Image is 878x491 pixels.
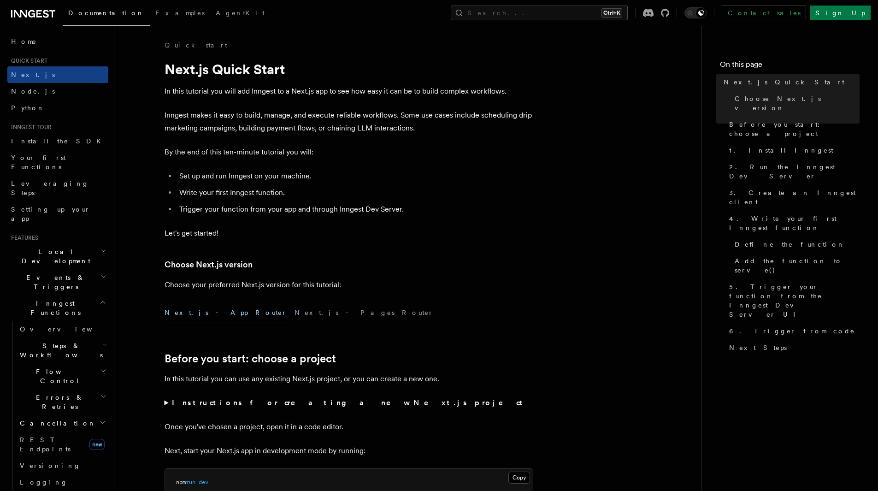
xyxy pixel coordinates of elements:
a: Versioning [16,457,108,474]
button: Events & Triggers [7,269,108,295]
span: 3. Create an Inngest client [729,188,860,207]
a: Your first Functions [7,149,108,175]
span: 2. Run the Inngest Dev Server [729,162,860,181]
h1: Next.js Quick Start [165,61,533,77]
span: Leveraging Steps [11,180,89,196]
button: Copy [508,472,530,484]
span: Inngest Functions [7,299,100,317]
span: REST Endpoints [20,436,71,453]
a: 3. Create an Inngest client [725,184,860,210]
span: Next Steps [729,343,787,352]
p: Inngest makes it easy to build, manage, and execute reliable workflows. Some use cases include sc... [165,109,533,135]
p: Choose your preferred Next.js version for this tutorial: [165,278,533,291]
p: In this tutorial you can use any existing Next.js project, or you can create a new one. [165,373,533,385]
a: Quick start [165,41,227,50]
span: Setting up your app [11,206,90,222]
span: Choose Next.js version [735,94,860,112]
span: dev [199,479,208,485]
button: Inngest Functions [7,295,108,321]
span: Next.js [11,71,55,78]
span: Cancellation [16,419,96,428]
li: Write your first Inngest function. [177,186,533,199]
a: Define the function [731,236,860,253]
span: Logging [20,479,68,486]
button: Next.js - App Router [165,302,287,323]
a: 4. Write your first Inngest function [725,210,860,236]
span: Events & Triggers [7,273,100,291]
a: Sign Up [810,6,871,20]
span: Local Development [7,247,100,266]
h4: On this page [720,59,860,74]
a: Choose Next.js version [731,90,860,116]
button: Flow Control [16,363,108,389]
span: Documentation [68,9,144,17]
a: Leveraging Steps [7,175,108,201]
a: AgentKit [210,3,270,25]
a: Next Steps [725,339,860,356]
p: By the end of this ten-minute tutorial you will: [165,146,533,159]
span: 4. Write your first Inngest function [729,214,860,232]
a: Home [7,33,108,50]
button: Errors & Retries [16,389,108,415]
span: run [186,479,195,485]
a: Next.js Quick Start [720,74,860,90]
p: In this tutorial you will add Inngest to a Next.js app to see how easy it can be to build complex... [165,85,533,98]
a: Next.js [7,66,108,83]
span: Quick start [7,57,47,65]
span: Home [11,37,37,46]
a: 2. Run the Inngest Dev Server [725,159,860,184]
button: Search...Ctrl+K [451,6,628,20]
span: Overview [20,325,115,333]
button: Steps & Workflows [16,337,108,363]
span: Next.js Quick Start [724,77,844,87]
span: Features [7,234,38,242]
li: Trigger your function from your app and through Inngest Dev Server. [177,203,533,216]
span: Steps & Workflows [16,341,103,360]
a: Python [7,100,108,116]
button: Local Development [7,243,108,269]
span: Inngest tour [7,124,52,131]
span: 5. Trigger your function from the Inngest Dev Server UI [729,282,860,319]
span: Examples [155,9,205,17]
a: Install the SDK [7,133,108,149]
span: Your first Functions [11,154,66,171]
span: Python [11,104,45,112]
span: Define the function [735,240,845,249]
a: Add the function to serve() [731,253,860,278]
button: Cancellation [16,415,108,432]
span: Add the function to serve() [735,256,860,275]
span: Versioning [20,462,81,469]
a: Logging [16,474,108,491]
span: AgentKit [216,9,265,17]
a: Examples [150,3,210,25]
a: Node.js [7,83,108,100]
li: Set up and run Inngest on your machine. [177,170,533,183]
span: Before you start: choose a project [729,120,860,138]
a: REST Endpointsnew [16,432,108,457]
a: 1. Install Inngest [725,142,860,159]
span: Install the SDK [11,137,106,145]
span: 6. Trigger from code [729,326,855,336]
strong: Instructions for creating a new Next.js project [172,398,526,407]
span: Flow Control [16,367,100,385]
p: Let's get started! [165,227,533,240]
a: Setting up your app [7,201,108,227]
a: Before you start: choose a project [165,352,336,365]
span: Node.js [11,88,55,95]
span: 1. Install Inngest [729,146,833,155]
span: npm [176,479,186,485]
a: Overview [16,321,108,337]
kbd: Ctrl+K [601,8,622,18]
p: Next, start your Next.js app in development mode by running: [165,444,533,457]
summary: Instructions for creating a new Next.js project [165,396,533,409]
p: Once you've chosen a project, open it in a code editor. [165,420,533,433]
span: new [89,439,105,450]
a: 5. Trigger your function from the Inngest Dev Server UI [725,278,860,323]
div: Inngest Functions [7,321,108,491]
a: Choose Next.js version [165,258,253,271]
a: Contact sales [722,6,806,20]
button: Toggle dark mode [684,7,707,18]
button: Next.js - Pages Router [295,302,434,323]
a: Before you start: choose a project [725,116,860,142]
a: Documentation [63,3,150,26]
